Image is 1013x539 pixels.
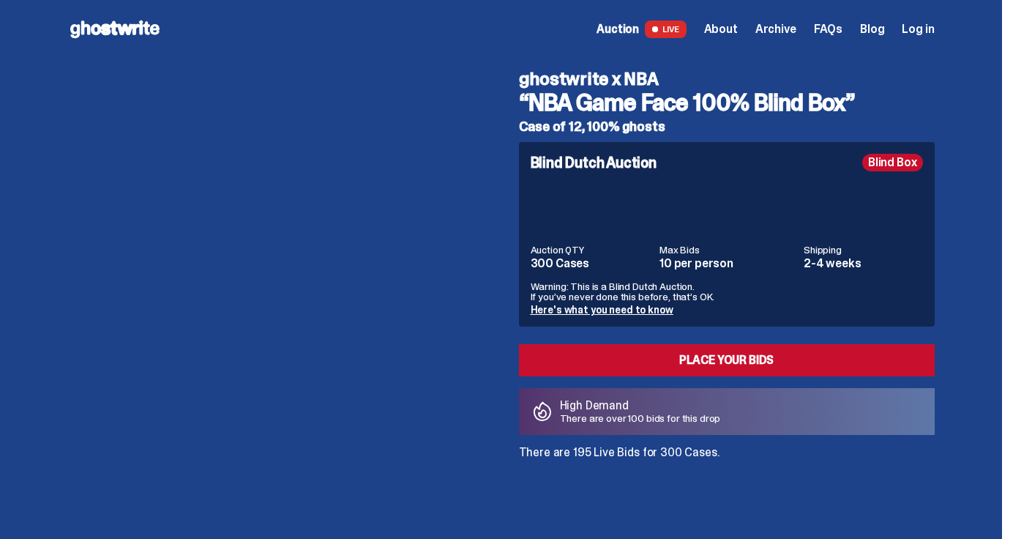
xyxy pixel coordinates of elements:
[704,23,738,35] a: About
[531,155,657,170] h4: Blind Dutch Auction
[519,447,935,458] p: There are 195 Live Bids for 300 Cases.
[902,23,934,35] a: Log in
[804,245,923,255] dt: Shipping
[531,281,923,302] p: Warning: This is a Blind Dutch Auction. If you’ve never done this before, that’s OK.
[814,23,842,35] a: FAQs
[862,154,923,171] div: Blind Box
[860,23,884,35] a: Blog
[597,23,639,35] span: Auction
[804,258,923,269] dd: 2-4 weeks
[560,413,721,423] p: There are over 100 bids for this drop
[597,21,686,38] a: Auction LIVE
[519,70,935,88] h4: ghostwrite x NBA
[531,245,651,255] dt: Auction QTY
[560,400,721,412] p: High Demand
[531,258,651,269] dd: 300 Cases
[519,120,935,133] h5: Case of 12, 100% ghosts
[659,258,795,269] dd: 10 per person
[519,344,935,376] a: Place your Bids
[645,21,687,38] span: LIVE
[659,245,795,255] dt: Max Bids
[519,91,935,114] h3: “NBA Game Face 100% Blind Box”
[755,23,796,35] a: Archive
[531,303,673,316] a: Here's what you need to know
